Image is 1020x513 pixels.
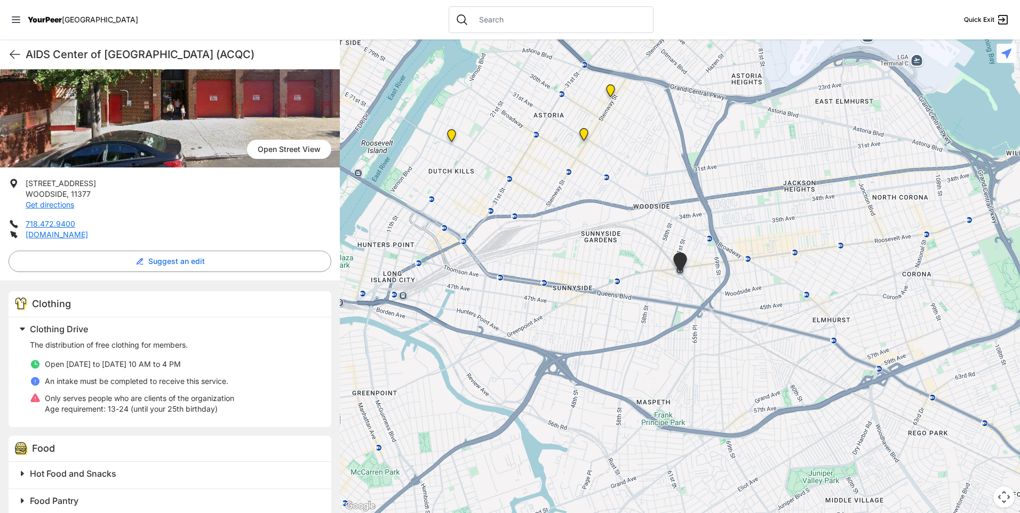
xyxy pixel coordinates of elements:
span: Food [32,443,55,454]
a: 718.472.9400 [26,219,75,228]
a: Open this area in Google Maps (opens a new window) [342,499,378,513]
span: , [67,189,69,198]
div: Woodside Youth Drop-in Center [671,252,689,276]
h1: AIDS Center of [GEOGRAPHIC_DATA] (ACQC) [26,47,331,62]
span: Food Pantry [30,495,78,506]
a: [DOMAIN_NAME] [26,230,88,239]
input: Search [473,14,647,25]
span: Quick Exit [964,15,994,24]
span: Hot Food and Snacks [30,468,116,479]
span: [STREET_ADDRESS] [26,179,96,188]
button: Suggest an edit [9,251,331,272]
span: WOODSIDE [26,189,67,198]
span: 11377 [71,189,91,198]
a: Get directions [26,200,74,209]
p: An intake must be completed to receive this service. [45,376,228,387]
span: YourPeer [28,15,62,24]
a: Quick Exit [964,13,1009,26]
span: Age requirement: [45,404,106,413]
span: [GEOGRAPHIC_DATA] [62,15,138,24]
a: Open Street View [247,140,331,159]
span: Open [DATE] to [DATE] 10 AM to 4 PM [45,359,181,368]
a: YourPeer[GEOGRAPHIC_DATA] [28,17,138,23]
div: Fancy Thrift Shop [445,129,458,146]
span: Suggest an edit [148,256,205,267]
button: Map camera controls [993,486,1015,508]
p: 13-24 (until your 25th birthday) [45,404,234,414]
span: Only serves people who are clients of the organization [45,394,234,403]
p: The distribution of free clothing for members. [30,340,318,350]
span: Clothing Drive [30,324,88,334]
span: Clothing [32,298,71,309]
img: Google [342,499,378,513]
